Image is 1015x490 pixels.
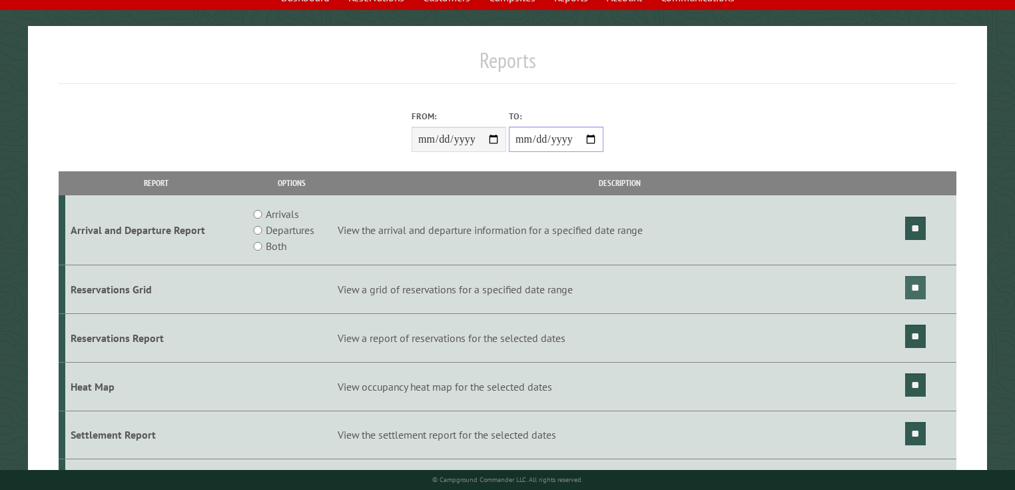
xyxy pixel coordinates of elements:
td: Reservations Report [65,313,248,362]
td: Heat Map [65,362,248,411]
td: View the settlement report for the selected dates [336,411,903,459]
th: Options [248,171,336,195]
h1: Reports [59,47,957,84]
td: Settlement Report [65,411,248,459]
label: Both [266,238,286,254]
small: © Campground Commander LLC. All rights reserved. [432,475,583,484]
label: To: [509,110,603,123]
label: Departures [266,222,314,238]
td: Reservations Grid [65,265,248,314]
td: Arrival and Departure Report [65,195,248,265]
td: View the arrival and departure information for a specified date range [336,195,903,265]
td: View occupancy heat map for the selected dates [336,362,903,411]
label: From: [412,110,506,123]
label: Arrivals [266,206,299,222]
th: Description [336,171,903,195]
th: Report [65,171,248,195]
td: View a report of reservations for the selected dates [336,313,903,362]
td: View a grid of reservations for a specified date range [336,265,903,314]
